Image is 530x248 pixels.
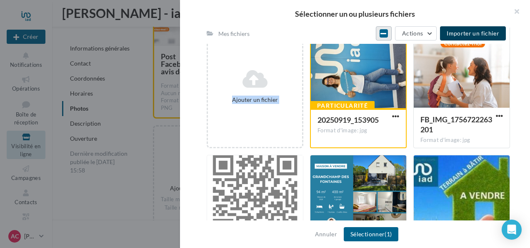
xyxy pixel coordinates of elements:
[312,229,340,239] button: Annuler
[395,26,437,40] button: Actions
[420,137,503,144] div: Format d'image: jpg
[310,101,375,110] div: Particularité
[317,115,379,124] span: 20250919_153905
[447,30,499,37] span: Importer un fichier
[193,10,517,18] h2: Sélectionner un ou plusieurs fichiers
[344,227,398,241] button: Sélectionner(1)
[502,220,522,240] div: Open Intercom Messenger
[420,115,492,134] span: FB_IMG_1756722263201
[402,30,423,37] span: Actions
[317,127,399,134] div: Format d'image: jpg
[385,230,392,238] span: (1)
[440,26,506,40] button: Importer un fichier
[211,96,299,104] div: Ajouter un fichier
[218,30,250,38] div: Mes fichiers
